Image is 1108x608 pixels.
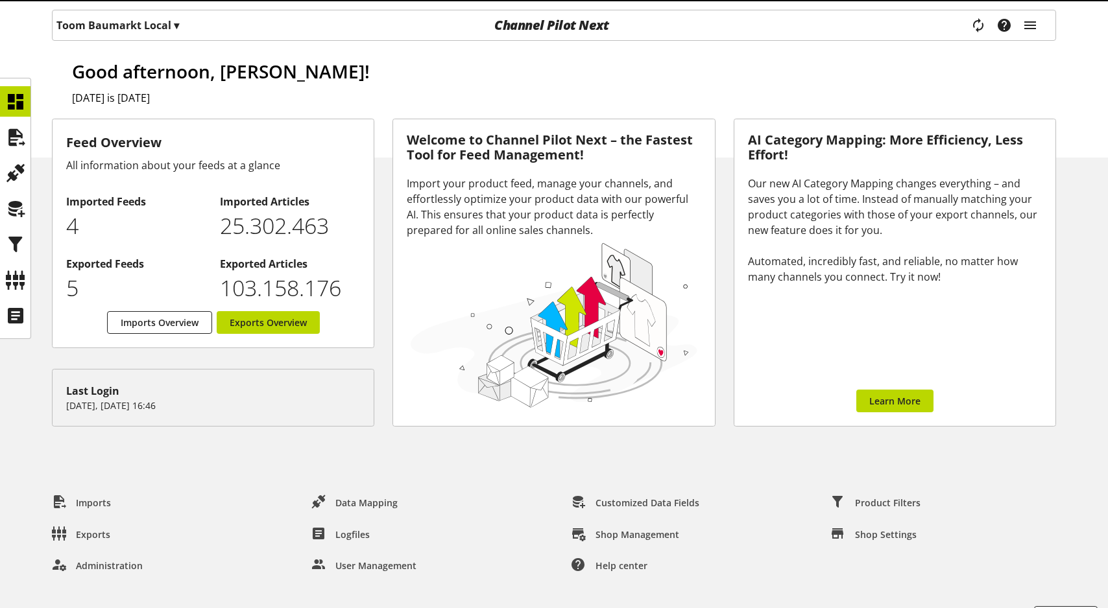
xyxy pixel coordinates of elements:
[407,133,701,162] h3: Welcome to Channel Pilot Next – the Fastest Tool for Feed Management!
[856,390,933,412] a: Learn More
[301,493,408,514] a: Data Mapping
[66,256,206,272] h2: Exported Feeds
[220,256,360,272] h2: Exported Articles
[174,18,179,32] span: ▾
[52,10,1056,41] nav: main navigation
[561,555,658,577] a: Help center
[596,528,679,541] span: Shop Management
[821,493,931,514] a: Product Filters
[66,272,206,305] p: 5
[66,194,206,209] h2: Imported Feeds
[855,496,921,509] span: Product Filters
[220,209,360,242] p: 25302463
[72,90,1056,106] h2: [DATE] is [DATE]
[407,238,701,411] img: 78e1b9dcff1e8392d83655fcfc870417.svg
[66,209,206,242] p: 4
[869,394,921,408] span: Learn More
[76,528,110,541] span: Exports
[66,383,360,399] div: Last Login
[217,311,320,334] a: Exports Overview
[42,493,121,514] a: Imports
[220,194,360,209] h2: Imported Articles
[561,524,690,545] a: Shop Management
[335,528,370,541] span: Logfiles
[66,133,360,152] h3: Feed Overview
[855,528,917,541] span: Shop Settings
[76,559,143,572] span: Administration
[748,176,1042,285] div: Our new AI Category Mapping changes everything – and saves you a lot of time. Instead of manually...
[76,496,111,509] span: Imports
[42,555,153,577] a: Administration
[335,559,416,572] span: User Management
[72,59,370,84] span: Good afternoon, [PERSON_NAME]!
[561,493,710,514] a: Customized Data Fields
[335,496,398,509] span: Data Mapping
[407,176,701,238] div: Import your product feed, manage your channels, and effortlessly optimize your product data with ...
[56,18,179,33] p: Toom Baumarkt Local
[748,133,1042,162] h3: AI Category Mapping: More Efficiency, Less Effort!
[121,316,199,329] span: Imports Overview
[220,272,360,305] p: 103158176
[107,311,212,334] a: Imports Overview
[301,555,427,577] a: User Management
[230,316,307,329] span: Exports Overview
[596,496,699,509] span: Customized Data Fields
[66,158,360,173] div: All information about your feeds at a glance
[66,399,360,412] p: [DATE], [DATE] 16:46
[42,524,121,545] a: Exports
[821,524,927,545] a: Shop Settings
[596,559,647,572] span: Help center
[301,524,380,545] a: Logfiles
